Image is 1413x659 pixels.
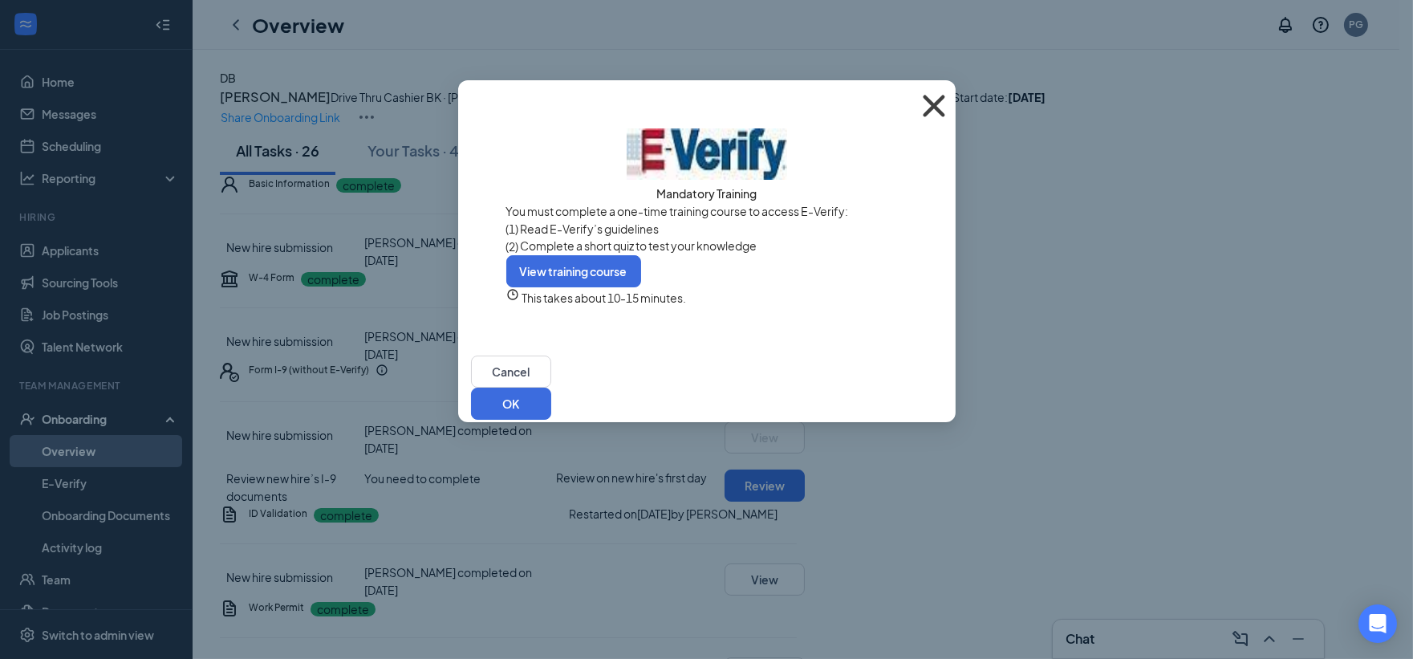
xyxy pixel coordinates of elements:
span: Read E-Verify’s guidelines [519,222,660,236]
span: You must complete a one-time training course to access E-Verify: [506,204,849,218]
span: Complete a short quiz to test your knowledge [519,238,757,255]
button: OK [471,388,551,420]
button: Cancel [471,356,551,388]
span: (2) [506,238,519,255]
span: (1) [506,222,519,236]
button: Close [912,80,956,132]
svg: Cross [912,84,956,128]
svg: Clock [506,288,519,301]
span: This takes about 10-15 minutes. [519,291,687,305]
h4: Mandatory Training [656,180,757,202]
div: Open Intercom Messenger [1358,604,1397,643]
button: View training course [506,255,641,287]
